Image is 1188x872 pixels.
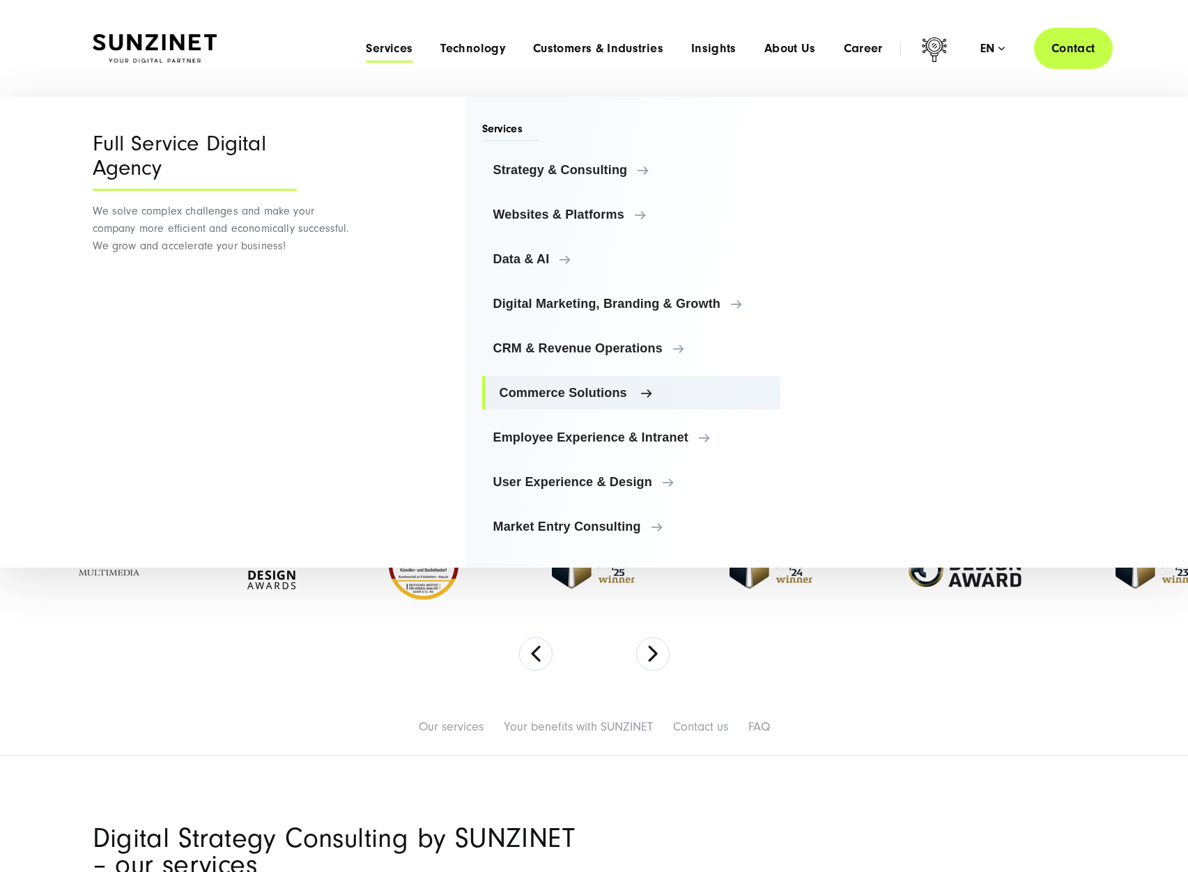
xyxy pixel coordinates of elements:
a: Commerce Solutions [482,376,781,410]
span: Websites & Platforms [493,208,770,221]
a: Employee Experience & Intranet [482,421,781,454]
a: Customers & Industries [533,42,663,56]
a: Career [844,42,883,56]
a: About Us [764,42,816,56]
a: Strategy & Consulting [482,153,781,187]
span: CRM & Revenue Operations [493,341,770,355]
a: Market Entry Consulting [482,510,781,543]
div: Full Service Digital Agency [93,132,297,191]
span: User Experience & Design [493,475,770,489]
a: Contact us [673,719,728,734]
span: Strategy & Consulting [493,163,770,177]
a: Our services [419,719,484,734]
button: Previous [519,637,553,671]
a: Technology [440,42,505,56]
span: Digital Marketing, Branding & Growth [493,297,770,311]
a: Your benefits with SUNZINET [504,719,653,734]
p: We solve complex challenges and make your company more efficient and economically successful. We ... [93,203,354,255]
a: Services [366,42,412,56]
span: Data & AI [493,252,770,266]
a: Digital Marketing, Branding & Growth [482,287,781,320]
span: Market Entry Consulting [493,520,770,534]
span: Services [482,121,540,141]
a: Data & AI [482,242,781,276]
span: Employee Experience & Intranet [493,430,770,444]
a: FAQ [748,719,770,734]
span: Commerce Solutions [500,386,770,400]
a: Insights [691,42,736,56]
a: Websites & Platforms [482,198,781,231]
button: Next [636,637,670,671]
a: CRM & Revenue Operations [482,332,781,365]
a: Contact [1034,28,1113,69]
img: SUNZINET Full Service Digital Agentur [93,34,217,63]
a: User Experience & Design [482,465,781,499]
div: en [980,42,1005,56]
